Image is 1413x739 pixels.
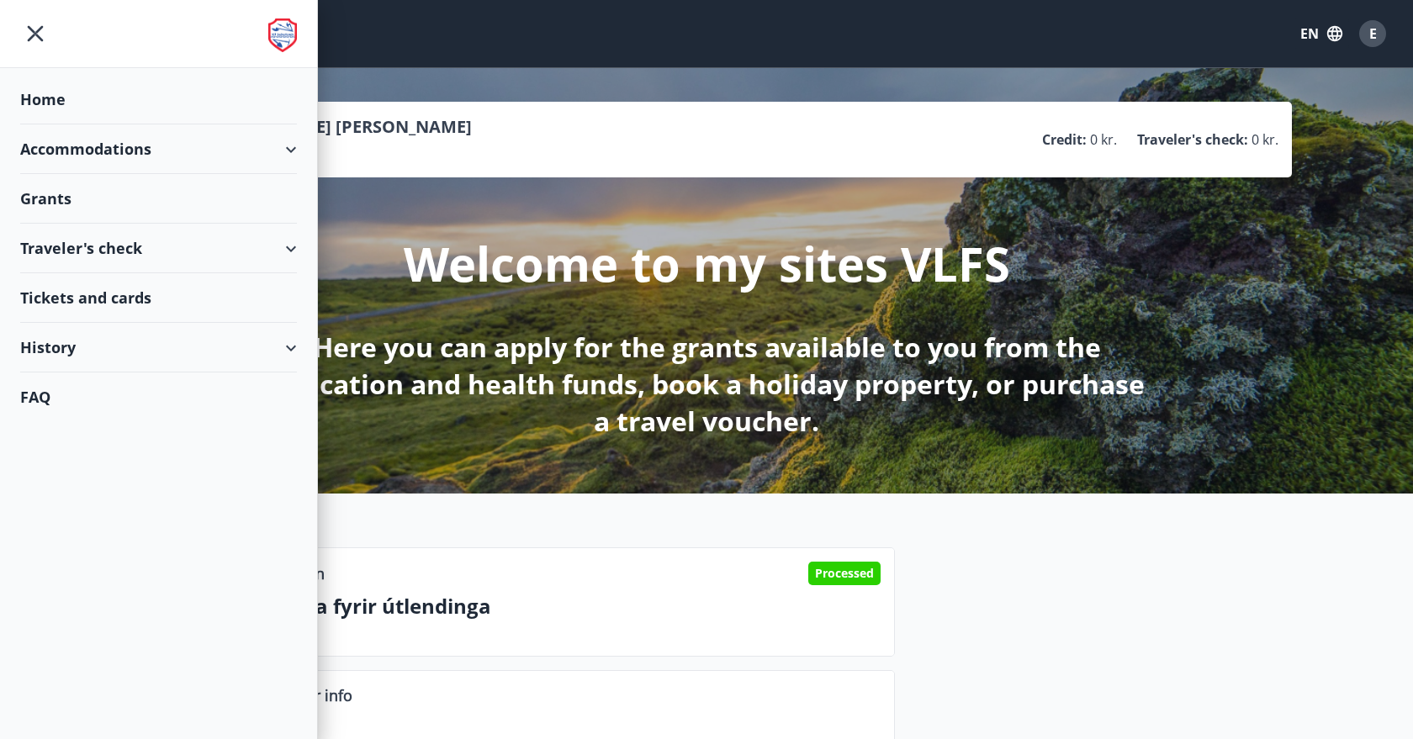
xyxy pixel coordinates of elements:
span: 0 kr. [1252,130,1278,149]
img: union_logo [268,18,297,52]
div: Accommodations [20,124,297,174]
p: Íslenska fyrir útlendinga [245,592,881,620]
button: menu [20,18,50,49]
div: Processed [808,562,881,585]
p: Traveler's check : [1137,130,1248,149]
div: FAQ [20,372,297,421]
span: E [1369,24,1377,43]
div: Traveler's check [20,224,297,273]
p: Credit : [1042,130,1087,149]
button: EN [1294,18,1349,49]
div: Tickets and cards [20,273,297,323]
div: Grants [20,174,297,224]
p: Welcome to my sites VLFS [404,231,1010,295]
div: Home [20,75,297,124]
p: [PERSON_NAME] [PERSON_NAME] [195,115,472,139]
button: E [1352,13,1393,54]
div: History [20,323,297,372]
span: 0 kr. [1090,130,1117,149]
p: Here you can apply for the grants available to you from the education and health funds, book a ho... [262,329,1151,440]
